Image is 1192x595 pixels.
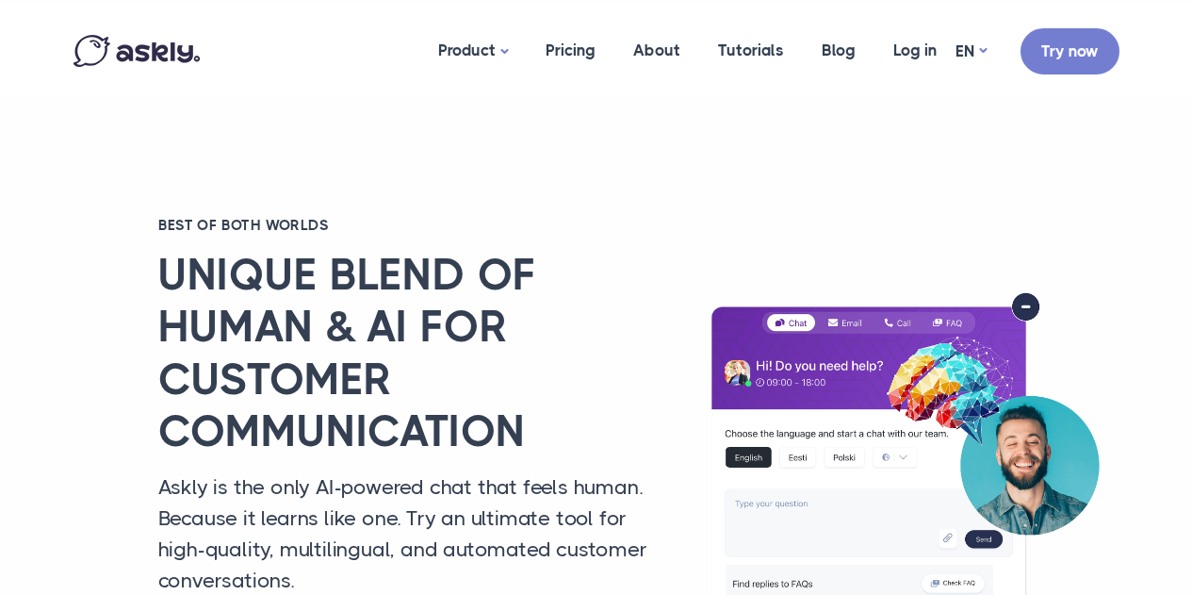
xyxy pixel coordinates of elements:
a: Blog [803,5,874,96]
a: EN [955,38,987,65]
h2: BEST OF BOTH WORLDS [158,216,667,235]
a: Try now [1021,28,1119,74]
a: Pricing [527,5,614,96]
a: About [614,5,699,96]
img: Askly [73,35,200,67]
a: Log in [874,5,955,96]
a: Product [419,5,527,98]
h2: Unique blend of human & AI for customer communication [158,249,667,457]
a: Tutorials [699,5,803,96]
